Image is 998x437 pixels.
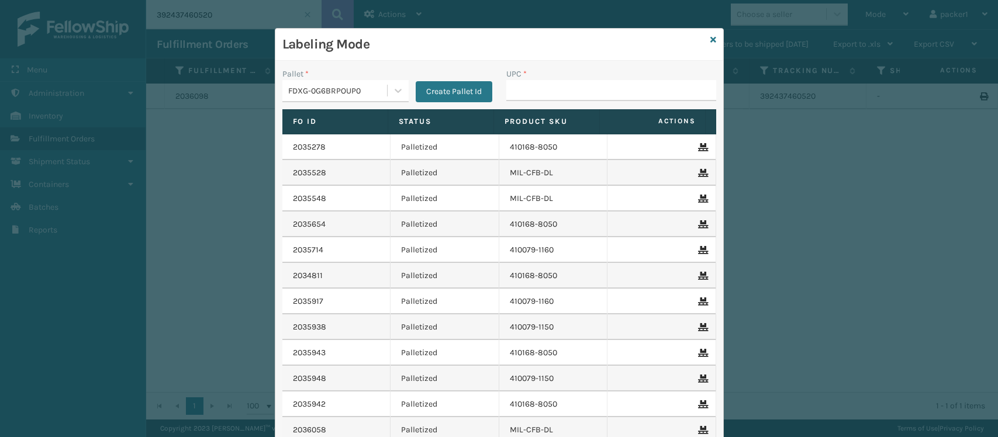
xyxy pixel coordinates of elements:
[391,263,499,289] td: Palletized
[391,160,499,186] td: Palletized
[391,211,499,237] td: Palletized
[499,263,608,289] td: 410168-8050
[499,391,608,417] td: 410168-8050
[698,246,705,254] i: Remove From Pallet
[499,134,608,160] td: 410168-8050
[698,374,705,383] i: Remove From Pallet
[698,323,705,331] i: Remove From Pallet
[293,424,326,436] a: 2036058
[698,169,705,177] i: Remove From Pallet
[499,340,608,366] td: 410168-8050
[698,272,705,280] i: Remove From Pallet
[293,270,323,282] a: 2034811
[288,85,388,97] div: FDXG-0G6BRPOUP0
[293,347,326,359] a: 2035943
[499,186,608,211] td: MIL-CFB-DL
[698,297,705,306] i: Remove From Pallet
[293,373,326,384] a: 2035948
[391,134,499,160] td: Palletized
[499,211,608,237] td: 410168-8050
[282,68,309,80] label: Pallet
[293,321,326,333] a: 2035938
[293,296,323,307] a: 2035917
[293,218,326,230] a: 2035654
[391,314,499,340] td: Palletized
[391,391,499,417] td: Palletized
[499,237,608,263] td: 410079-1160
[698,195,705,203] i: Remove From Pallet
[391,186,499,211] td: Palletized
[282,36,706,53] h3: Labeling Mode
[698,426,705,434] i: Remove From Pallet
[391,289,499,314] td: Palletized
[499,314,608,340] td: 410079-1150
[698,220,705,228] i: Remove From Pallet
[293,244,323,256] a: 2035714
[698,143,705,151] i: Remove From Pallet
[293,116,377,127] label: Fo Id
[416,81,492,102] button: Create Pallet Id
[603,112,703,131] span: Actions
[293,193,326,204] a: 2035548
[399,116,483,127] label: Status
[505,116,589,127] label: Product SKU
[698,349,705,357] i: Remove From Pallet
[391,237,499,263] td: Palletized
[698,400,705,408] i: Remove From Pallet
[499,160,608,186] td: MIL-CFB-DL
[293,167,326,179] a: 2035528
[391,366,499,391] td: Palletized
[391,340,499,366] td: Palletized
[499,289,608,314] td: 410079-1160
[293,398,326,410] a: 2035942
[499,366,608,391] td: 410079-1150
[293,141,326,153] a: 2035278
[506,68,527,80] label: UPC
